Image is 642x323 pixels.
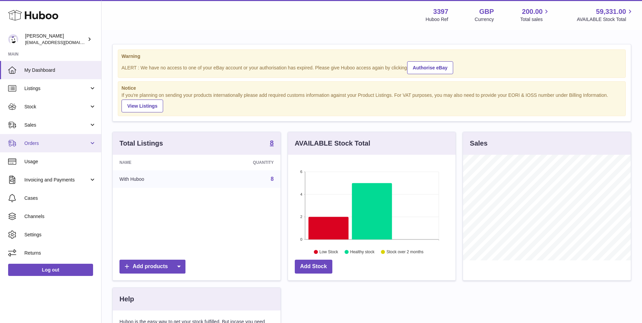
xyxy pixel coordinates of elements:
[25,33,86,46] div: [PERSON_NAME]
[113,170,201,188] td: With Huboo
[577,16,634,23] span: AVAILABLE Stock Total
[24,85,89,92] span: Listings
[295,260,332,274] a: Add Stock
[270,139,274,146] strong: 8
[24,140,89,147] span: Orders
[121,100,163,112] a: View Listings
[24,213,96,220] span: Channels
[522,7,543,16] span: 200.00
[121,60,622,74] div: ALERT : We have no access to one of your eBay account or your authorisation has expired. Please g...
[121,85,622,91] strong: Notice
[24,67,96,73] span: My Dashboard
[270,139,274,148] a: 8
[113,155,201,170] th: Name
[577,7,634,23] a: 59,331.00 AVAILABLE Stock Total
[24,158,96,165] span: Usage
[295,139,370,148] h3: AVAILABLE Stock Total
[475,16,494,23] div: Currency
[386,250,423,255] text: Stock over 2 months
[119,260,185,274] a: Add products
[350,250,375,255] text: Healthy stock
[596,7,626,16] span: 59,331.00
[24,104,89,110] span: Stock
[407,61,453,74] a: Authorise eBay
[121,92,622,112] div: If you're planning on sending your products internationally please add required customs informati...
[24,232,96,238] span: Settings
[433,7,448,16] strong: 3397
[300,192,302,196] text: 4
[271,176,274,182] a: 8
[119,139,163,148] h3: Total Listings
[470,139,487,148] h3: Sales
[300,215,302,219] text: 2
[24,177,89,183] span: Invoicing and Payments
[520,7,550,23] a: 200.00 Total sales
[25,40,99,45] span: [EMAIL_ADDRESS][DOMAIN_NAME]
[24,122,89,128] span: Sales
[24,250,96,256] span: Returns
[8,34,18,44] img: sales@canchema.com
[319,250,338,255] text: Low Stock
[121,53,622,60] strong: Warning
[520,16,550,23] span: Total sales
[8,264,93,276] a: Log out
[300,170,302,174] text: 6
[479,7,494,16] strong: GBP
[201,155,280,170] th: Quantity
[300,237,302,241] text: 0
[119,295,134,304] h3: Help
[426,16,448,23] div: Huboo Ref
[24,195,96,201] span: Cases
